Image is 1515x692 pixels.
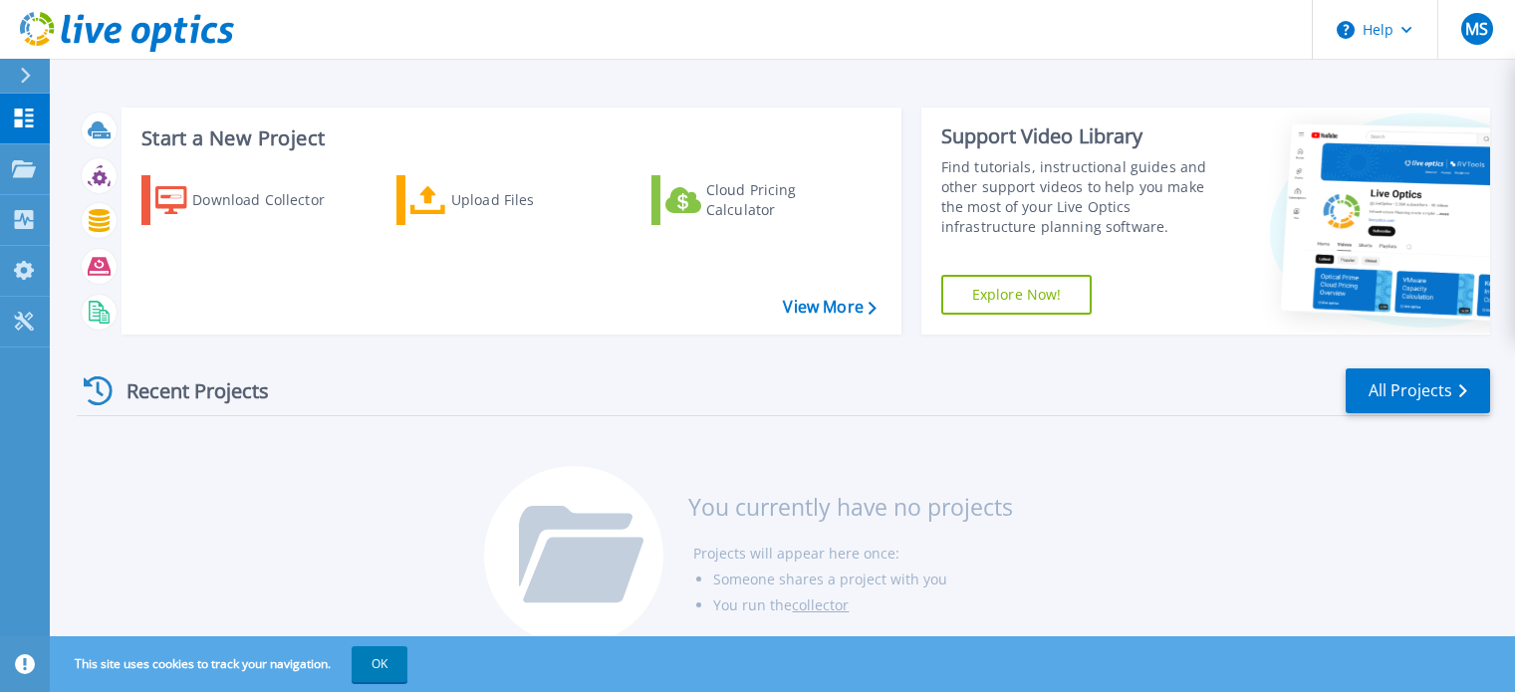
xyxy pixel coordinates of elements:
a: Cloud Pricing Calculator [651,175,874,225]
a: Download Collector [141,175,364,225]
div: Support Video Library [941,123,1227,149]
div: Download Collector [192,180,352,220]
li: You run the [713,592,1013,618]
a: View More [783,298,876,317]
h3: You currently have no projects [688,496,1013,518]
a: All Projects [1346,368,1490,413]
div: Recent Projects [77,366,296,415]
span: This site uses cookies to track your navigation. [55,646,407,682]
a: Upload Files [396,175,619,225]
div: Find tutorials, instructional guides and other support videos to help you make the most of your L... [941,157,1227,237]
a: Explore Now! [941,275,1093,315]
li: Projects will appear here once: [693,541,1013,567]
li: Someone shares a project with you [713,567,1013,592]
a: collector [792,595,849,614]
h3: Start a New Project [141,127,876,149]
div: Upload Files [451,180,611,220]
button: OK [352,646,407,682]
div: Cloud Pricing Calculator [706,180,866,220]
span: MS [1465,21,1488,37]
